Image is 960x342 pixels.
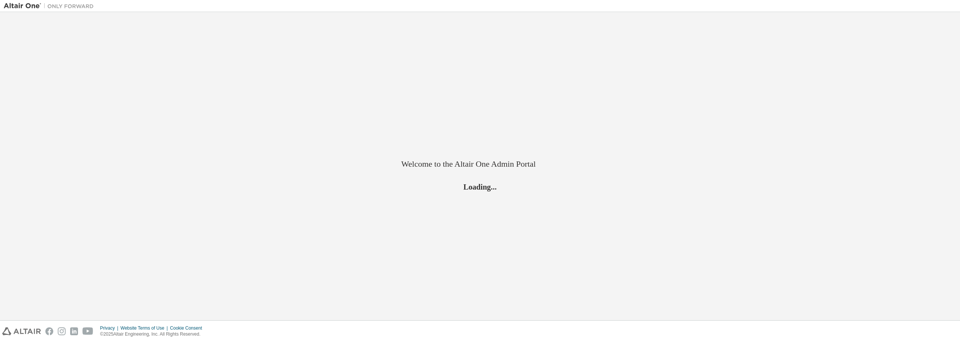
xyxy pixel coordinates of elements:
[120,325,170,331] div: Website Terms of Use
[45,327,53,335] img: facebook.svg
[401,182,559,191] h2: Loading...
[100,331,207,337] p: © 2025 Altair Engineering, Inc. All Rights Reserved.
[401,159,559,169] h2: Welcome to the Altair One Admin Portal
[82,327,93,335] img: youtube.svg
[100,325,120,331] div: Privacy
[2,327,41,335] img: altair_logo.svg
[4,2,97,10] img: Altair One
[70,327,78,335] img: linkedin.svg
[170,325,206,331] div: Cookie Consent
[58,327,66,335] img: instagram.svg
